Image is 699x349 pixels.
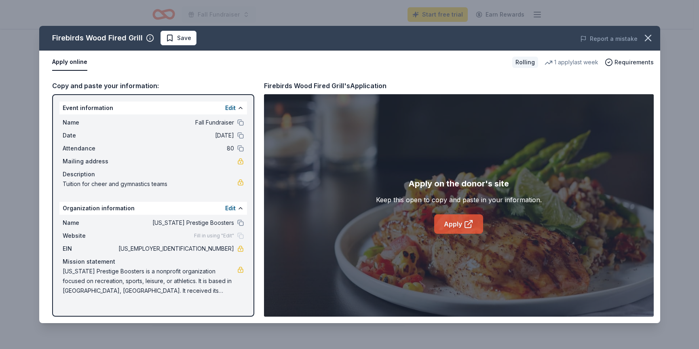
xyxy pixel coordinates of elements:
[117,144,234,153] span: 80
[117,118,234,127] span: Fall Fundraiser
[194,233,234,239] span: Fill in using "Edit"
[225,203,236,213] button: Edit
[117,131,234,140] span: [DATE]
[434,214,483,234] a: Apply
[63,144,117,153] span: Attendance
[59,102,247,114] div: Event information
[63,131,117,140] span: Date
[63,267,237,296] span: [US_STATE] Prestige Boosters is a nonprofit organization focused on recreation, sports, leisure, ...
[408,177,509,190] div: Apply on the donor's site
[225,103,236,113] button: Edit
[52,80,254,91] div: Copy and paste your information:
[117,244,234,254] span: [US_EMPLOYER_IDENTIFICATION_NUMBER]
[63,231,117,241] span: Website
[63,257,244,267] div: Mission statement
[177,33,191,43] span: Save
[63,118,117,127] span: Name
[512,57,538,68] div: Rolling
[605,57,654,67] button: Requirements
[160,31,196,45] button: Save
[376,195,542,205] div: Keep this open to copy and paste in your information.
[117,218,234,228] span: [US_STATE] Prestige Boosters
[63,218,117,228] span: Name
[264,80,386,91] div: Firebirds Wood Fired Grill's Application
[63,179,237,189] span: Tuition for cheer and gymnastics teams
[52,54,87,71] button: Apply online
[59,202,247,215] div: Organization information
[545,57,598,67] div: 1 apply last week
[615,57,654,67] span: Requirements
[63,157,117,166] span: Mailing address
[63,244,117,254] span: EIN
[52,32,143,44] div: Firebirds Wood Fired Grill
[580,34,638,44] button: Report a mistake
[63,169,244,179] div: Description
